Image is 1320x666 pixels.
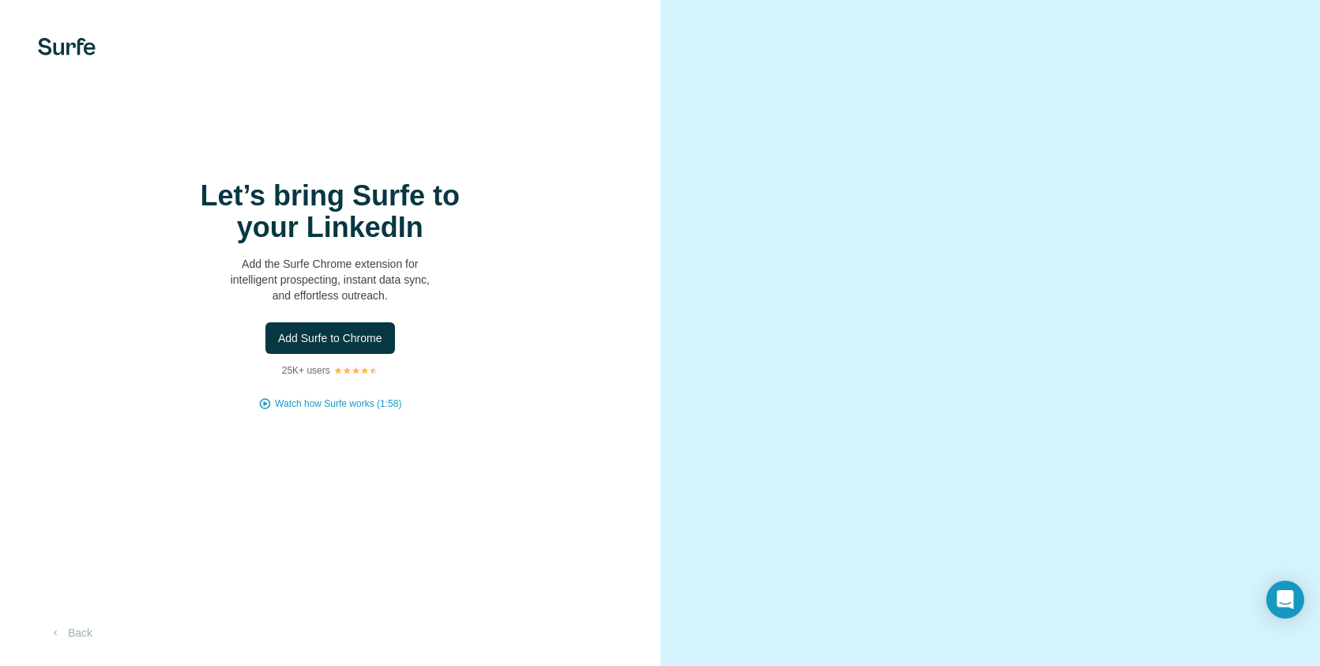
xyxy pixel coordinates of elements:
[282,363,330,378] p: 25K+ users
[172,256,488,303] p: Add the Surfe Chrome extension for intelligent prospecting, instant data sync, and effortless out...
[172,180,488,243] h1: Let’s bring Surfe to your LinkedIn
[265,322,395,354] button: Add Surfe to Chrome
[333,366,378,375] img: Rating Stars
[1266,581,1304,619] div: Open Intercom Messenger
[38,38,96,55] img: Surfe's logo
[278,330,382,346] span: Add Surfe to Chrome
[38,619,103,647] button: Back
[275,397,401,411] button: Watch how Surfe works (1:58)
